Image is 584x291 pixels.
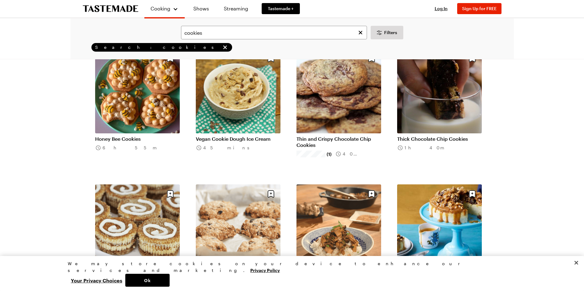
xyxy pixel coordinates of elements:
[371,26,403,39] button: Desktop filters
[457,3,501,14] button: Sign Up for FREE
[366,188,377,200] button: Save recipe
[462,6,497,11] span: Sign Up for FREE
[429,6,453,12] button: Log In
[68,260,511,274] div: We may store cookies on your device to enhance our services and marketing.
[68,260,511,287] div: Privacy
[196,136,280,142] a: Vegan Cookie Dough Ice Cream
[357,29,364,36] button: Clear search
[265,188,277,200] button: Save recipe
[250,267,280,273] a: More information about your privacy, opens in a new tab
[296,136,381,148] a: Thin and Crispy Chocolate Chip Cookies
[466,188,478,200] button: Save recipe
[68,274,125,287] button: Your Privacy Choices
[570,256,583,269] button: Close
[151,6,170,11] span: Cooking
[268,6,294,12] span: Tastemade +
[95,45,220,50] span: Search: cookies
[164,188,176,200] button: Save recipe
[95,136,180,142] a: Honey Bee Cookies
[125,274,170,287] button: Ok
[435,6,448,11] span: Log In
[262,3,300,14] a: Tastemade +
[181,26,367,39] input: Search for a Recipe
[397,136,482,142] a: Thick Chocolate Chip Cookies
[151,2,179,15] button: Cooking
[384,29,397,36] span: Filters
[83,5,138,12] a: To Tastemade Home Page
[222,44,228,51] button: remove Search: cookies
